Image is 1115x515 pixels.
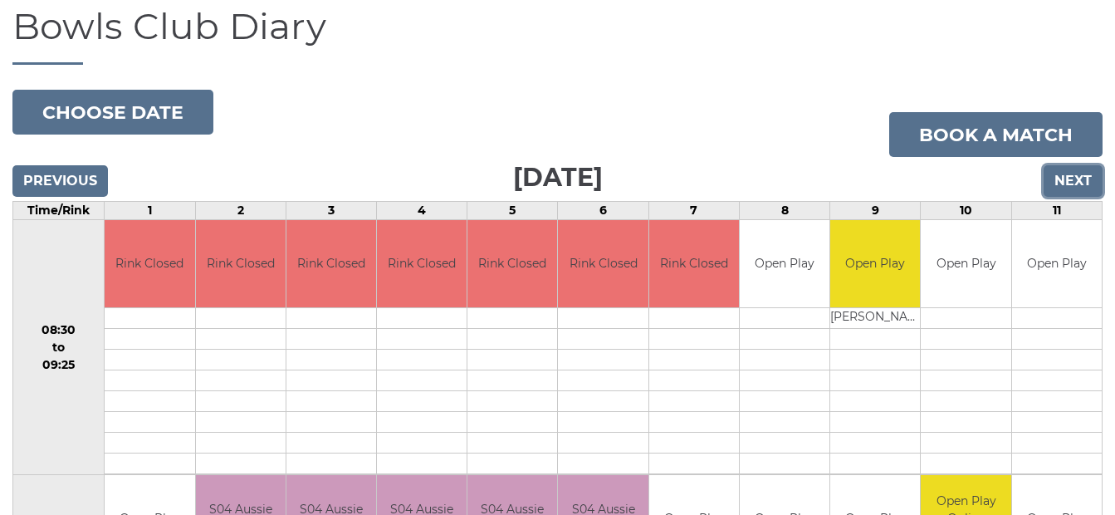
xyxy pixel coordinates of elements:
[740,220,829,307] td: Open Play
[1012,220,1102,307] td: Open Play
[286,202,376,220] td: 3
[1011,202,1102,220] td: 11
[105,220,194,307] td: Rink Closed
[377,220,467,307] td: Rink Closed
[830,202,921,220] td: 9
[648,202,739,220] td: 7
[13,220,105,475] td: 08:30 to 09:25
[921,202,1011,220] td: 10
[739,202,829,220] td: 8
[558,220,648,307] td: Rink Closed
[558,202,648,220] td: 6
[921,220,1010,307] td: Open Play
[889,112,1103,157] a: Book a match
[12,90,213,135] button: Choose date
[830,307,920,328] td: [PERSON_NAME]
[649,220,739,307] td: Rink Closed
[12,165,108,197] input: Previous
[467,220,557,307] td: Rink Closed
[467,202,558,220] td: 5
[12,6,1103,65] h1: Bowls Club Diary
[13,202,105,220] td: Time/Rink
[196,220,286,307] td: Rink Closed
[195,202,286,220] td: 2
[286,220,376,307] td: Rink Closed
[1044,165,1103,197] input: Next
[377,202,467,220] td: 4
[105,202,195,220] td: 1
[830,220,920,307] td: Open Play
